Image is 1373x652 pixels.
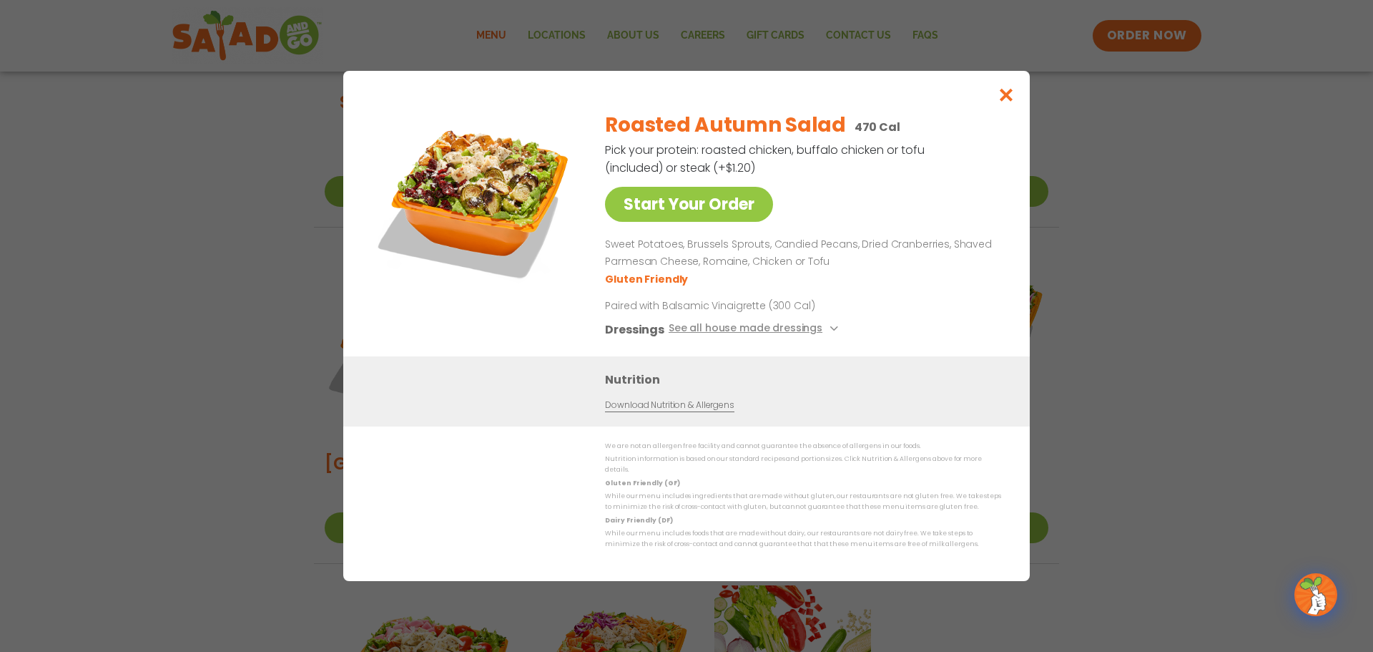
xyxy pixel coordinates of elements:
h2: Roasted Autumn Salad [605,110,845,140]
h3: Dressings [605,321,664,339]
h3: Nutrition [605,371,1008,389]
a: Start Your Order [605,187,773,222]
img: wpChatIcon [1296,575,1336,615]
p: Sweet Potatoes, Brussels Sprouts, Candied Pecans, Dried Cranberries, Shaved Parmesan Cheese, Roma... [605,236,995,271]
img: Featured product photo for Roasted Autumn Salad [375,99,576,300]
a: Download Nutrition & Allergens [605,399,734,412]
p: 470 Cal [855,118,900,136]
li: Gluten Friendly [605,272,690,287]
p: We are not an allergen free facility and cannot guarantee the absence of allergens in our foods. [605,441,1001,452]
p: Nutrition information is based on our standard recipes and portion sizes. Click Nutrition & Aller... [605,454,1001,476]
button: See all house made dressings [669,321,842,339]
p: While our menu includes foods that are made without dairy, our restaurants are not dairy free. We... [605,528,1001,550]
strong: Dairy Friendly (DF) [605,516,672,525]
p: Pick your protein: roasted chicken, buffalo chicken or tofu (included) or steak (+$1.20) [605,141,927,177]
p: While our menu includes ingredients that are made without gluten, our restaurants are not gluten ... [605,491,1001,513]
p: Paired with Balsamic Vinaigrette (300 Cal) [605,298,870,313]
strong: Gluten Friendly (GF) [605,479,679,487]
button: Close modal [983,71,1030,119]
